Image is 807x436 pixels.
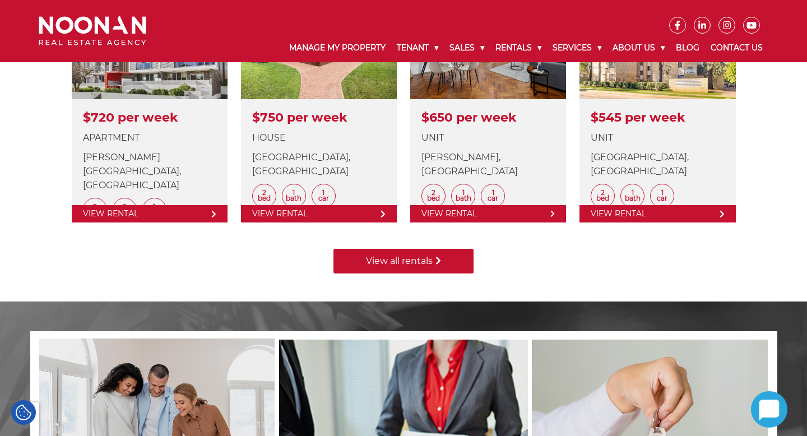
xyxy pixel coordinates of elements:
a: View all rentals [333,249,474,273]
a: Services [547,34,607,62]
a: About Us [607,34,670,62]
a: Rentals [490,34,547,62]
img: Noonan Real Estate Agency [39,16,146,46]
a: Manage My Property [284,34,391,62]
a: Sales [444,34,490,62]
a: Tenant [391,34,444,62]
a: Contact Us [705,34,768,62]
div: Cookie Settings [11,400,36,425]
a: Blog [670,34,705,62]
